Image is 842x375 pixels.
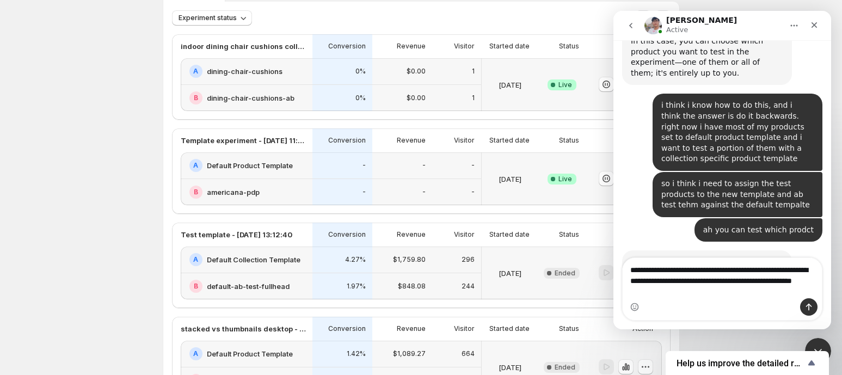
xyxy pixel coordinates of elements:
[172,10,252,26] button: Experiment status
[499,79,521,90] p: [DATE]
[181,229,292,240] p: Test template - [DATE] 13:12:40
[393,349,426,358] p: $1,089.27
[677,356,818,370] button: Show survey - Help us improve the detailed report for A/B campaigns
[328,324,366,333] p: Conversion
[355,67,366,76] p: 0%
[194,94,198,102] h2: B
[655,10,671,26] button: Sort the results
[207,93,294,103] h2: dining-chair-cushions-ab
[328,42,366,51] p: Conversion
[805,338,831,364] iframe: Intercom live chat
[181,323,306,334] p: stacked vs thumbnails desktop - [DATE] 17:02:15
[328,136,366,145] p: Conversion
[489,230,530,239] p: Started date
[347,282,366,291] p: 1.97%
[472,67,475,76] p: 1
[179,14,237,22] span: Experiment status
[328,230,366,239] p: Conversion
[398,282,426,291] p: $848.08
[345,255,366,264] p: 4.27%
[397,136,426,145] p: Revenue
[559,230,579,239] p: Status
[558,175,572,183] span: Live
[207,160,293,171] h2: Default Product Template
[193,255,198,264] h2: A
[193,67,198,76] h2: A
[407,94,426,102] p: $0.00
[558,81,572,89] span: Live
[559,324,579,333] p: Status
[397,42,426,51] p: Revenue
[397,324,426,333] p: Revenue
[193,161,198,170] h2: A
[555,363,575,372] span: Ended
[362,188,366,196] p: -
[454,136,475,145] p: Visitor
[454,42,475,51] p: Visitor
[499,362,521,373] p: [DATE]
[207,187,260,198] h2: americana-pdp
[471,161,475,170] p: -
[555,269,575,278] span: Ended
[499,174,521,185] p: [DATE]
[347,349,366,358] p: 1.42%
[454,324,475,333] p: Visitor
[181,135,306,146] p: Template experiment - [DATE] 11:25:34
[194,188,198,196] h2: B
[462,282,475,291] p: 244
[194,282,198,291] h2: B
[499,268,521,279] p: [DATE]
[207,66,282,77] h2: dining-chair-cushions
[407,67,426,76] p: $0.00
[559,42,579,51] p: Status
[677,358,805,368] span: Help us improve the detailed report for A/B campaigns
[422,161,426,170] p: -
[472,94,475,102] p: 1
[422,188,426,196] p: -
[462,349,475,358] p: 664
[559,136,579,145] p: Status
[454,230,475,239] p: Visitor
[489,42,530,51] p: Started date
[613,11,831,329] iframe: Intercom live chat
[471,188,475,196] p: -
[397,230,426,239] p: Revenue
[489,324,530,333] p: Started date
[207,254,300,265] h2: Default Collection Template
[393,255,426,264] p: $1,759.80
[207,281,290,292] h2: default-ab-test-fullhead
[462,255,475,264] p: 296
[207,348,293,359] h2: Default Product Template
[489,136,530,145] p: Started date
[355,94,366,102] p: 0%
[181,41,306,52] p: indoor dining chair cushions collection test no free shipping promos at top
[362,161,366,170] p: -
[193,349,198,358] h2: A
